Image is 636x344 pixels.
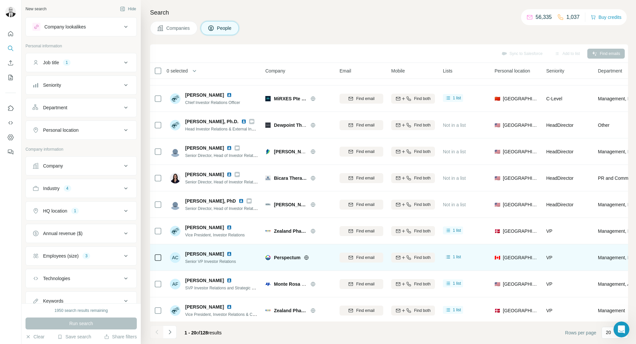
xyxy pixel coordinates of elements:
span: Not in a list [443,149,466,154]
span: 🇺🇸 [495,281,500,287]
button: Find both [391,279,435,289]
span: 🇩🇰 [495,228,500,234]
span: SVP Investor Relations and Strategic Finance [185,285,266,290]
img: Profile image for FinAI [19,4,29,14]
button: Hide [115,4,141,14]
button: Clear [26,333,44,340]
span: Senior Director, Head of Investor Relations [185,153,260,158]
span: 🇺🇸 [495,122,500,128]
button: Seniority [26,77,136,93]
img: Avatar [170,173,181,183]
button: Find email [340,120,383,130]
span: [GEOGRAPHIC_DATA] [503,95,538,102]
img: Logo of Monte Rosa Therapeutics [265,281,271,287]
button: Keywords [26,293,136,309]
span: [PERSON_NAME] [185,145,224,151]
button: Find both [391,120,435,130]
img: Avatar [170,305,181,316]
img: Avatar [170,226,181,236]
span: Dewpoint Therapeutics [274,123,325,128]
button: Find email [340,279,383,289]
img: LinkedIn logo [227,251,232,257]
button: Company lookalikes [26,19,136,35]
button: Find both [391,173,435,183]
span: Find both [414,175,431,181]
span: [GEOGRAPHIC_DATA] [503,254,538,261]
button: Find both [391,253,435,263]
img: Avatar [170,199,181,210]
button: Feedback [5,146,16,158]
div: Hello ☀️​Need help with Sales or Support? We've got you covered!FinAI • 3h ago [5,26,109,60]
img: Logo of Zealand Pharma [265,308,271,313]
p: The team can also help [32,8,82,15]
button: Search [5,42,16,54]
span: [GEOGRAPHIC_DATA] [503,148,538,155]
span: [PERSON_NAME] [185,304,224,310]
h4: Search [150,8,628,17]
span: 🇨🇦 [495,254,500,261]
button: Use Surfe on LinkedIn [5,102,16,114]
p: 56,335 [536,13,552,21]
button: Find both [391,200,435,210]
span: [GEOGRAPHIC_DATA] [503,122,538,128]
span: 1 list [453,280,461,286]
img: Logo of Cullinan Therapeutics [265,149,271,154]
div: AC [170,252,181,263]
span: [GEOGRAPHIC_DATA] [503,281,538,287]
span: [PERSON_NAME] [185,92,224,98]
span: [GEOGRAPHIC_DATA] [503,228,538,234]
img: Logo of Zealand Pharma [265,228,271,234]
img: Avatar [170,146,181,157]
span: [PERSON_NAME] [185,224,224,231]
span: Head Director [546,175,573,181]
div: AF [170,279,181,289]
span: Find email [356,96,374,102]
div: 1950 search results remaining [55,308,108,314]
button: Quick start [5,28,16,40]
div: HQ location [43,208,67,214]
div: Seniority [43,82,61,88]
span: 1 list [453,227,461,233]
span: [PERSON_NAME] Therapeutics [274,201,307,208]
span: Find both [414,122,431,128]
span: [GEOGRAPHIC_DATA] [503,175,538,181]
button: Enrich CSV [5,57,16,69]
button: Buy credits [591,13,621,22]
span: People [217,25,232,31]
div: 4 [64,185,71,191]
button: Talk to Sales [85,208,124,221]
span: Not in a list [443,202,466,207]
button: Home [104,3,116,15]
span: Head Director [546,202,573,207]
button: Job title1 [26,55,136,71]
span: Find email [356,228,374,234]
img: Avatar [170,120,181,130]
div: Company [43,163,63,169]
span: 🇺🇸 [495,201,500,208]
button: Find email [340,173,383,183]
span: Not in a list [443,123,466,128]
button: Find both [391,226,435,236]
span: VP [546,281,553,287]
span: Senior VP Investor Relations [185,259,236,264]
div: FinAI • 3h ago [11,61,39,65]
span: C-Level [546,96,562,101]
span: 1 list [453,95,461,101]
span: Find both [414,149,431,155]
div: Technologies [43,275,70,282]
span: Rows per page [565,329,596,336]
span: [GEOGRAPHIC_DATA] [503,307,538,314]
span: Find email [356,202,374,208]
span: Head Director [546,123,573,128]
iframe: Intercom live chat [613,321,629,337]
p: 1,037 [566,13,580,21]
button: HQ location1 [26,203,136,219]
button: Technologies [26,270,136,286]
img: LinkedIn logo [227,225,232,230]
span: Vice President, Investor Relations & Corporate Communications [185,312,298,317]
img: Logo of Dewpoint Therapeutics [265,123,271,128]
span: MiRXES Pte Ltd [274,95,307,102]
img: LinkedIn logo [227,304,232,310]
img: LinkedIn logo [227,278,232,283]
img: LinkedIn logo [227,172,232,177]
